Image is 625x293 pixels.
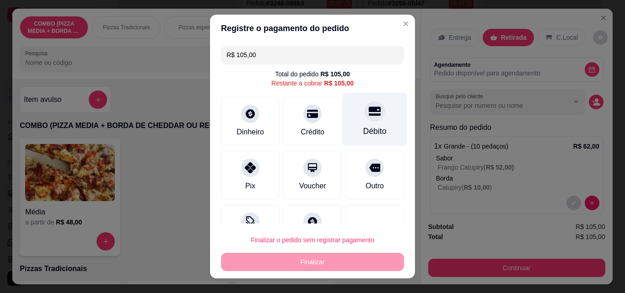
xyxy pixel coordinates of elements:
div: R$ 105,00 [320,69,350,79]
input: Ex.: hambúrguer de cordeiro [226,46,399,64]
div: Pix [245,181,255,192]
div: Restante a cobrar [271,79,354,88]
header: Registre o pagamento do pedido [210,15,415,42]
div: Dinheiro [237,127,264,138]
div: Débito [363,125,387,137]
div: Total do pedido [275,69,350,79]
button: Finalizar o pedido sem registrar pagamento [221,231,404,249]
div: Voucher [299,181,326,192]
div: R$ 105,00 [324,79,354,88]
button: Close [399,16,413,31]
div: Outro [366,181,384,192]
div: Crédito [301,127,324,138]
